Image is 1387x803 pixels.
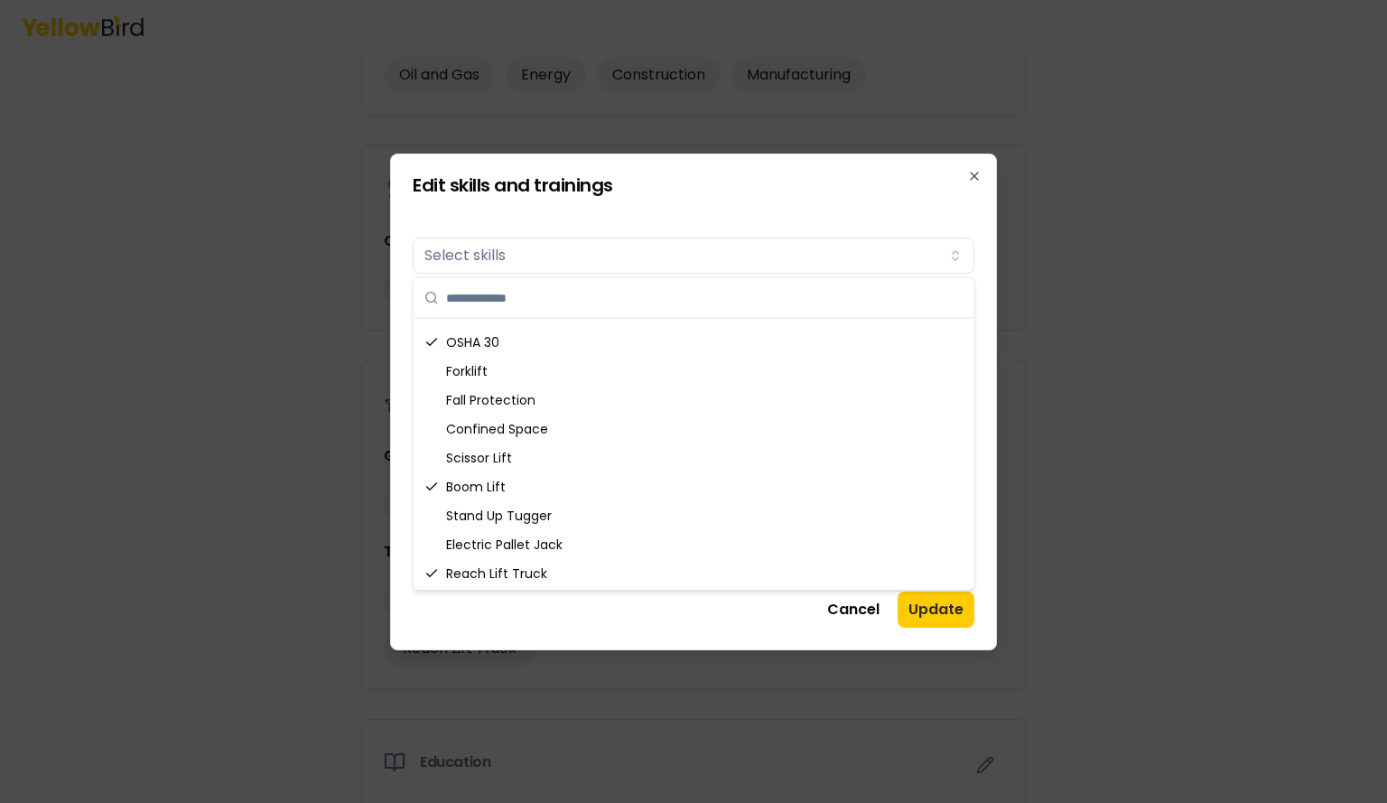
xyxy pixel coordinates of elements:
[417,588,971,617] div: Flatbed Truck
[816,592,890,628] button: Cancel
[417,559,971,588] div: Reach Lift Truck
[417,328,971,357] div: OSHA 30
[898,592,974,628] button: Update
[417,444,971,472] div: Scissor Lift
[417,472,971,501] div: Boom Lift
[417,501,971,530] div: Stand Up Tugger
[417,386,971,415] div: Fall Protection
[413,238,974,274] button: Select skills
[417,415,971,444] div: Confined Space
[417,530,971,559] div: Electric Pallet Jack
[413,176,974,194] h2: Edit skills and trainings
[417,357,971,386] div: Forklift
[414,319,974,590] div: Suggestions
